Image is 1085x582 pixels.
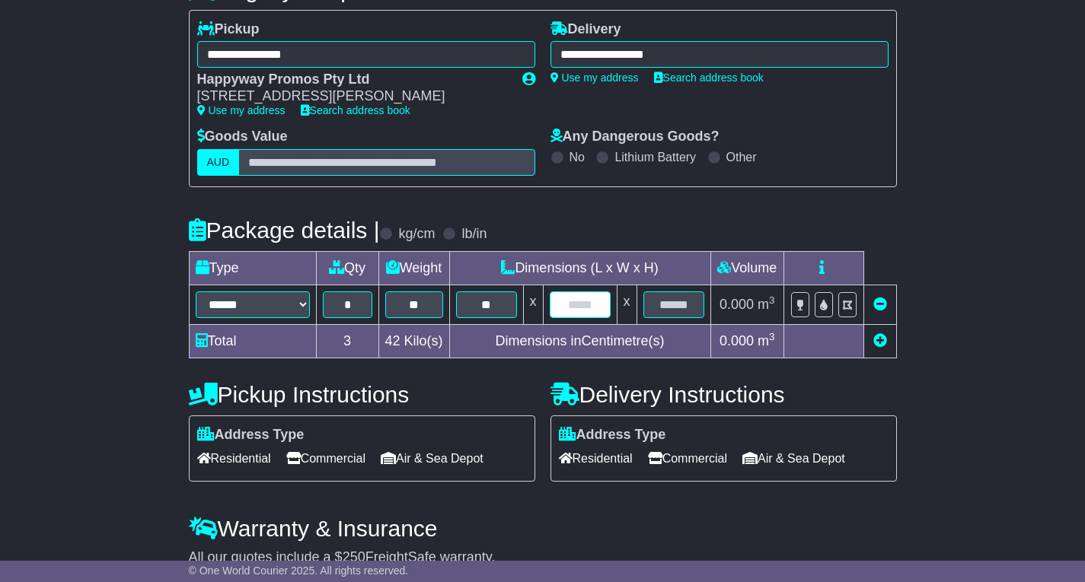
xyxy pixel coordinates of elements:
span: © One World Courier 2025. All rights reserved. [189,565,409,577]
a: Search address book [654,72,764,84]
label: Lithium Battery [614,150,696,164]
sup: 3 [769,331,775,342]
div: [STREET_ADDRESS][PERSON_NAME] [197,88,507,105]
h4: Delivery Instructions [550,382,897,407]
td: Qty [316,251,378,285]
label: AUD [197,149,240,176]
td: Kilo(s) [378,324,449,358]
span: m [758,333,775,348]
td: x [617,285,637,324]
span: Residential [559,447,633,470]
a: Search address book [301,104,410,116]
span: 250 [343,549,365,565]
h4: Package details | [189,218,380,243]
a: Use my address [197,104,286,116]
span: Commercial [286,447,365,470]
span: 0.000 [720,297,754,312]
span: 0.000 [720,333,754,348]
sup: 3 [769,294,775,306]
label: Delivery [550,21,621,38]
td: Dimensions (L x W x H) [449,251,710,285]
label: kg/cm [398,226,435,243]
span: Air & Sea Depot [381,447,483,470]
td: Volume [710,251,783,285]
span: Residential [197,447,271,470]
label: No [570,150,585,164]
label: Any Dangerous Goods? [550,129,720,145]
div: All our quotes include a $ FreightSafe warranty. [189,549,897,566]
h4: Pickup Instructions [189,382,535,407]
td: Total [189,324,316,358]
td: Weight [378,251,449,285]
label: Goods Value [197,129,288,145]
td: Type [189,251,316,285]
span: Commercial [648,447,727,470]
span: Air & Sea Depot [742,447,845,470]
td: x [523,285,543,324]
a: Add new item [873,333,887,348]
span: m [758,297,775,312]
label: Other [726,150,757,164]
a: Remove this item [873,297,887,312]
label: lb/in [461,226,487,243]
label: Pickup [197,21,260,38]
h4: Warranty & Insurance [189,516,897,541]
a: Use my address [550,72,639,84]
label: Address Type [197,427,305,444]
span: 42 [385,333,400,348]
td: 3 [316,324,378,358]
label: Address Type [559,427,666,444]
td: Dimensions in Centimetre(s) [449,324,710,358]
div: Happyway Promos Pty Ltd [197,72,507,88]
